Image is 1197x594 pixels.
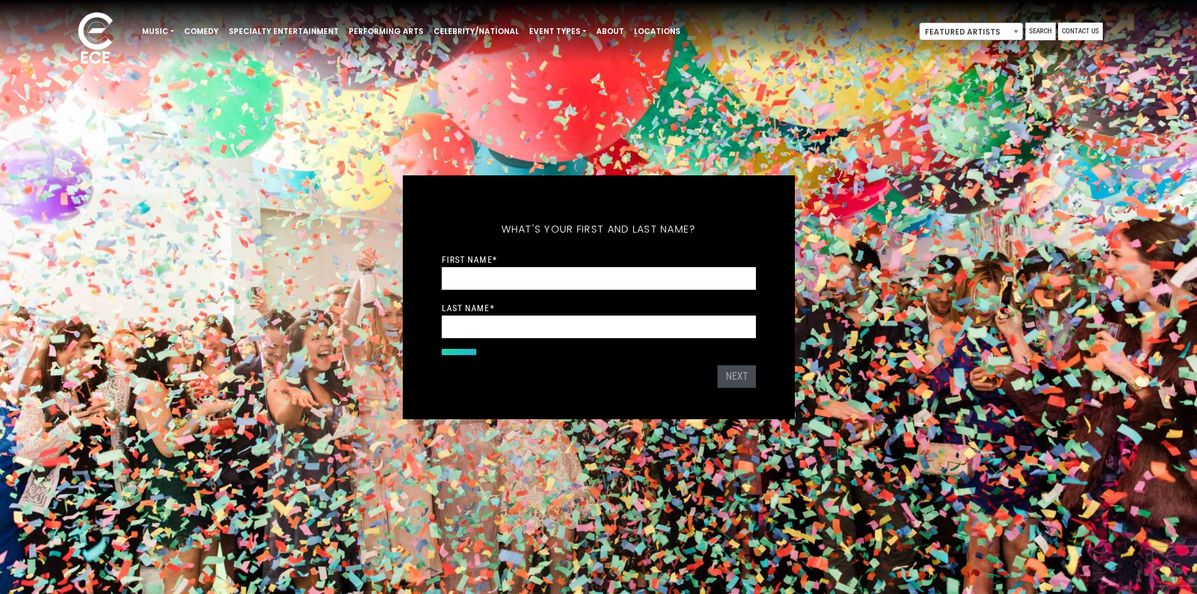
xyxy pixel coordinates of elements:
[224,21,344,42] a: Specialty Entertainment
[429,21,524,42] a: Celebrity/National
[179,21,224,42] a: Comedy
[442,207,756,252] h5: What's your first and last name?
[442,254,497,265] label: First Name
[919,23,1023,40] span: Featured Artists
[920,23,1022,41] span: Featured Artists
[591,21,629,42] a: About
[629,21,686,42] a: Locations
[64,9,127,70] img: ece_new_logo_whitev2-1.png
[1025,23,1056,40] a: Search
[344,21,429,42] a: Performing Arts
[137,21,179,42] a: Music
[442,302,495,314] label: Last Name
[1058,23,1103,40] a: Contact Us
[524,21,591,42] a: Event Types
